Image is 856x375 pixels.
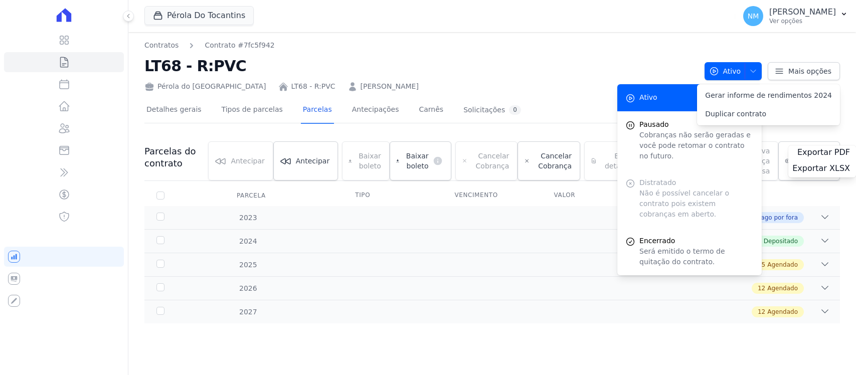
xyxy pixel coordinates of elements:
[788,66,831,76] span: Mais opções
[792,163,852,175] a: Exportar XLSX
[792,163,850,173] span: Exportar XLSX
[350,97,401,124] a: Antecipações
[778,141,840,180] a: Nova cobrança avulsa
[144,81,266,92] div: Pérola do [GEOGRAPHIC_DATA]
[534,151,572,171] span: Cancelar Cobrança
[273,141,338,180] a: Antecipar
[769,17,836,25] p: Ver opções
[463,105,521,115] div: Solicitações
[205,40,274,51] a: Contrato #7fc5f942
[390,141,451,180] a: Baixar boleto
[144,55,697,77] h2: LT68 - R:PVC
[768,62,840,80] a: Mais opções
[748,13,759,20] span: NM
[144,40,697,51] nav: Breadcrumb
[361,81,419,92] a: [PERSON_NAME]
[797,147,852,159] a: Exportar PDF
[144,40,275,51] nav: Breadcrumb
[797,147,850,157] span: Exportar PDF
[220,97,285,124] a: Tipos de parcelas
[767,284,798,293] span: Agendado
[758,307,765,316] span: 12
[705,62,762,80] button: Ativo
[639,92,657,103] span: Ativo
[769,7,836,17] p: [PERSON_NAME]
[709,62,741,80] span: Ativo
[144,145,208,169] h3: Parcelas do contrato
[225,185,278,206] div: Parcela
[343,185,442,206] th: Tipo
[296,156,329,166] span: Antecipar
[697,105,840,123] a: Duplicar contrato
[417,97,445,124] a: Carnês
[764,237,798,246] span: Depositado
[617,228,762,275] a: Encerrado Será emitido o termo de quitação do contrato.
[518,141,580,180] a: Cancelar Cobrança
[767,307,798,316] span: Agendado
[758,213,798,222] span: Pago por fora
[767,260,798,269] span: Agendado
[144,40,179,51] a: Contratos
[509,105,521,115] div: 0
[461,97,523,124] a: Solicitações0
[639,119,754,130] span: Pausado
[758,284,765,293] span: 12
[403,151,428,171] span: Baixar boleto
[639,130,754,161] p: Cobranças não serão geradas e você pode retomar o contrato no futuro.
[291,81,335,92] a: LT68 - R:PVC
[542,185,641,206] th: Valor
[735,2,856,30] button: NM [PERSON_NAME] Ver opções
[442,185,542,206] th: Vencimento
[144,97,204,124] a: Detalhes gerais
[697,86,840,105] a: Gerar informe de rendimentos 2024
[762,260,766,269] span: 5
[639,246,754,267] p: Será emitido o termo de quitação do contrato.
[144,6,254,25] button: Pérola Do Tocantins
[301,97,334,124] a: Parcelas
[617,111,762,169] button: Pausado Cobranças não serão geradas e você pode retomar o contrato no futuro.
[639,236,754,246] span: Encerrado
